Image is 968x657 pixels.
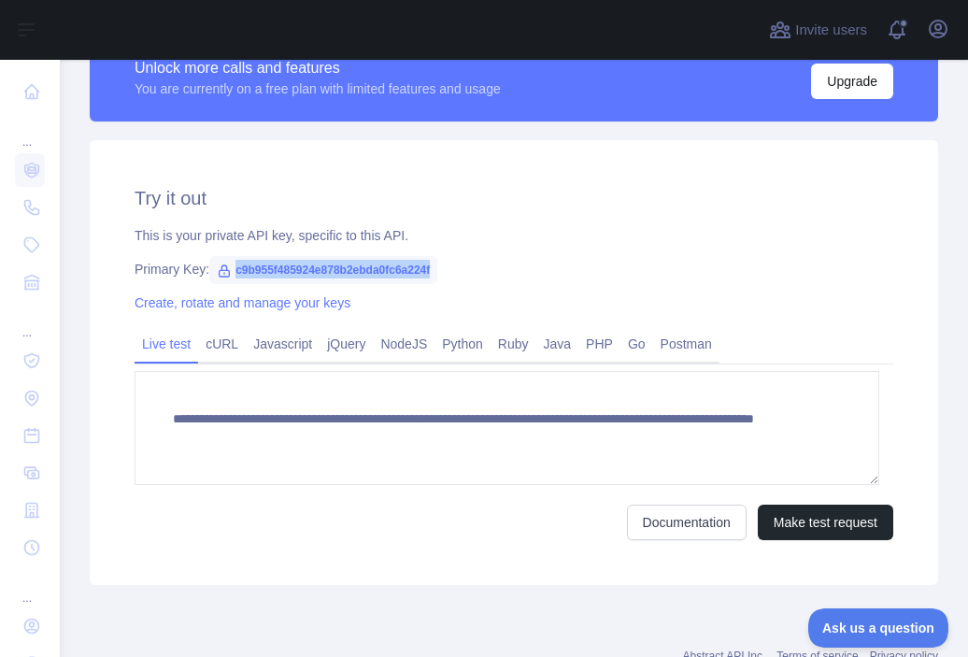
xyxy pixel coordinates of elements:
[135,226,893,245] div: This is your private API key, specific to this API.
[209,256,437,284] span: c9b955f485924e878b2ebda0fc6a224f
[15,568,45,606] div: ...
[135,329,198,359] a: Live test
[536,329,579,359] a: Java
[320,329,373,359] a: jQuery
[15,112,45,150] div: ...
[246,329,320,359] a: Javascript
[758,505,893,540] button: Make test request
[620,329,653,359] a: Go
[135,57,501,79] div: Unlock more calls and features
[808,608,949,648] iframe: Toggle Customer Support
[795,20,867,41] span: Invite users
[491,329,536,359] a: Ruby
[765,15,871,45] button: Invite users
[373,329,434,359] a: NodeJS
[627,505,747,540] a: Documentation
[653,329,719,359] a: Postman
[135,260,893,279] div: Primary Key:
[135,79,501,98] div: You are currently on a free plan with limited features and usage
[198,329,246,359] a: cURL
[434,329,491,359] a: Python
[135,185,893,211] h2: Try it out
[135,295,350,310] a: Create, rotate and manage your keys
[15,303,45,340] div: ...
[578,329,620,359] a: PHP
[811,64,893,99] button: Upgrade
